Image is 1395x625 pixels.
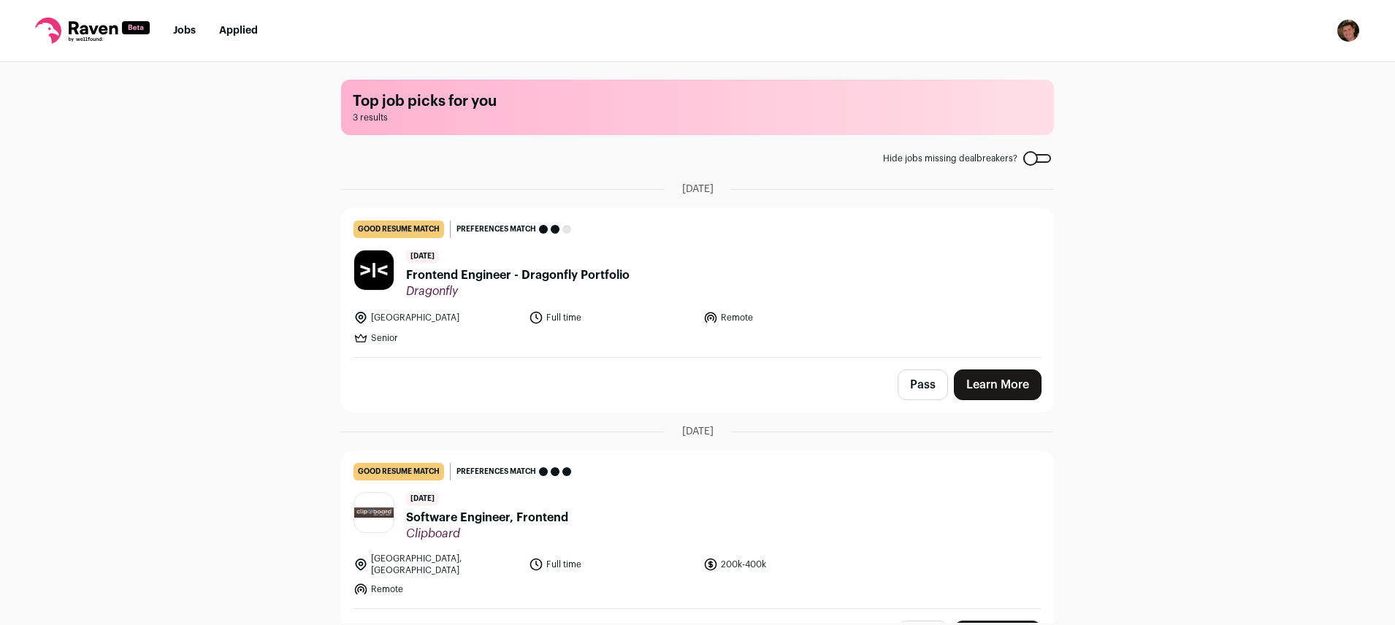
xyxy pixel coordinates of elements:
span: Clipboard [406,526,568,541]
span: Hide jobs missing dealbreakers? [883,153,1017,164]
span: Preferences match [456,464,536,479]
li: Remote [703,310,870,325]
span: Frontend Engineer - Dragonfly Portfolio [406,267,630,284]
a: Learn More [954,369,1042,400]
a: good resume match Preferences match [DATE] Software Engineer, Frontend Clipboard [GEOGRAPHIC_DATA... [342,451,1053,608]
span: [DATE] [406,250,439,264]
span: 3 results [353,112,1042,123]
span: Software Engineer, Frontend [406,509,568,526]
li: Full time [529,553,695,576]
span: Dragonfly [406,284,630,299]
a: Applied [219,26,258,36]
li: [GEOGRAPHIC_DATA] [353,310,520,325]
img: f8b8fca7f02ba8711c027bb4cd6270c1c0990aa6004fa94018685ed240b834a7.jpg [354,507,394,518]
span: Preferences match [456,222,536,237]
img: c52d2a3508eb9a888fd32329522e138ab18bbe96f2cbe761aa70e01fccacd6c0.jpg [354,250,394,290]
span: [DATE] [406,492,439,506]
div: good resume match [353,463,444,480]
span: [DATE] [682,182,714,196]
img: 251791-medium_jpg [1337,19,1360,42]
li: 200k-400k [703,553,870,576]
div: good resume match [353,221,444,238]
li: [GEOGRAPHIC_DATA], [GEOGRAPHIC_DATA] [353,553,520,576]
button: Pass [898,369,948,400]
li: Remote [353,582,520,597]
h1: Top job picks for you [353,91,1042,112]
span: [DATE] [682,424,714,439]
a: good resume match Preferences match [DATE] Frontend Engineer - Dragonfly Portfolio Dragonfly [GEO... [342,209,1053,357]
a: Jobs [173,26,196,36]
li: Senior [353,331,520,345]
li: Full time [529,310,695,325]
button: Open dropdown [1337,19,1360,42]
